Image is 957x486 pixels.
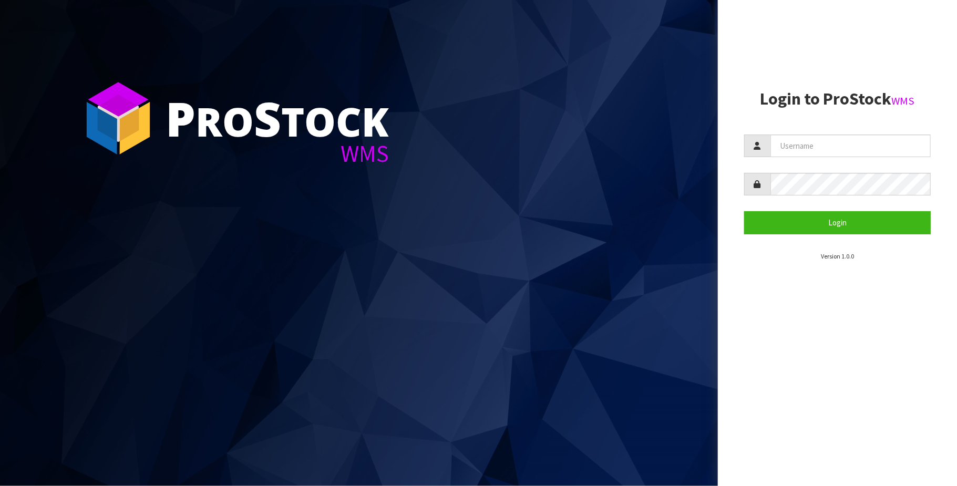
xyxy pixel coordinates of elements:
[254,86,281,150] span: S
[744,90,931,108] h2: Login to ProStock
[770,135,931,157] input: Username
[821,252,854,260] small: Version 1.0.0
[166,142,389,166] div: WMS
[79,79,158,158] img: ProStock Cube
[891,94,914,108] small: WMS
[166,86,195,150] span: P
[744,211,931,234] button: Login
[166,95,389,142] div: ro tock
